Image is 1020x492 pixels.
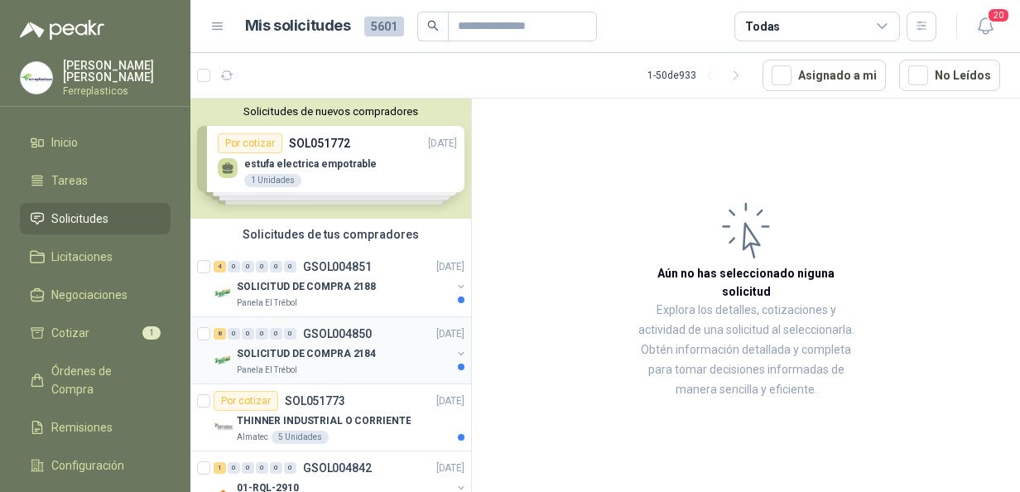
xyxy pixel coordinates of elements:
[20,127,171,158] a: Inicio
[637,264,854,301] h3: Aún no has seleccionado niguna solicitud
[436,461,464,476] p: [DATE]
[256,328,268,340] div: 0
[987,7,1010,23] span: 20
[237,364,297,377] p: Panela El Trébol
[899,60,1000,91] button: No Leídos
[190,384,471,451] a: Por cotizarSOL051773[DATE] Company LogoTHINNER INDUSTRIAL O CORRIENTEAlmatec5 Unidades
[436,326,464,342] p: [DATE]
[242,261,254,273] div: 0
[51,171,88,190] span: Tareas
[20,317,171,349] a: Cotizar1
[242,462,254,474] div: 0
[303,328,372,340] p: GSOL004850
[20,279,171,311] a: Negociaciones
[51,133,78,152] span: Inicio
[51,286,127,304] span: Negociaciones
[284,328,296,340] div: 0
[142,326,161,340] span: 1
[256,462,268,474] div: 0
[63,86,171,96] p: Ferreplasticos
[20,450,171,481] a: Configuración
[427,20,439,31] span: search
[436,259,464,275] p: [DATE]
[436,393,464,409] p: [DATE]
[197,105,464,118] button: Solicitudes de nuevos compradores
[256,261,268,273] div: 0
[303,261,372,273] p: GSOL004851
[270,261,282,273] div: 0
[20,241,171,273] a: Licitaciones
[745,17,780,36] div: Todas
[270,328,282,340] div: 0
[20,20,104,40] img: Logo peakr
[637,301,854,400] p: Explora los detalles, cotizaciones y actividad de una solicitud al seleccionarla. Obtén informaci...
[237,413,411,429] p: THINNER INDUSTRIAL O CORRIENTE
[51,248,113,266] span: Licitaciones
[303,462,372,474] p: GSOL004842
[763,60,886,91] button: Asignado a mi
[970,12,1000,41] button: 20
[20,355,171,405] a: Órdenes de Compra
[245,14,351,38] h1: Mis solicitudes
[214,391,278,411] div: Por cotizar
[228,328,240,340] div: 0
[272,431,329,444] div: 5 Unidades
[214,257,468,310] a: 4 0 0 0 0 0 GSOL004851[DATE] Company LogoSOLICITUD DE COMPRA 2188Panela El Trébol
[228,462,240,474] div: 0
[237,431,268,444] p: Almatec
[20,165,171,196] a: Tareas
[364,17,404,36] span: 5601
[190,219,471,250] div: Solicitudes de tus compradores
[51,418,113,437] span: Remisiones
[214,417,233,437] img: Company Logo
[284,261,296,273] div: 0
[270,462,282,474] div: 0
[20,412,171,443] a: Remisiones
[51,362,155,398] span: Órdenes de Compra
[21,62,52,94] img: Company Logo
[214,324,468,377] a: 8 0 0 0 0 0 GSOL004850[DATE] Company LogoSOLICITUD DE COMPRA 2184Panela El Trébol
[237,346,376,362] p: SOLICITUD DE COMPRA 2184
[237,297,297,310] p: Panela El Trébol
[214,261,226,273] div: 4
[214,462,226,474] div: 1
[284,462,296,474] div: 0
[190,99,471,219] div: Solicitudes de nuevos compradoresPor cotizarSOL051772[DATE] estufa electrica empotrable1 Unidades...
[242,328,254,340] div: 0
[51,456,124,475] span: Configuración
[51,324,89,342] span: Cotizar
[647,62,749,89] div: 1 - 50 de 933
[51,210,108,228] span: Solicitudes
[214,283,233,303] img: Company Logo
[20,203,171,234] a: Solicitudes
[214,328,226,340] div: 8
[228,261,240,273] div: 0
[237,279,376,295] p: SOLICITUD DE COMPRA 2188
[63,60,171,83] p: [PERSON_NAME] [PERSON_NAME]
[214,350,233,370] img: Company Logo
[285,395,345,407] p: SOL051773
